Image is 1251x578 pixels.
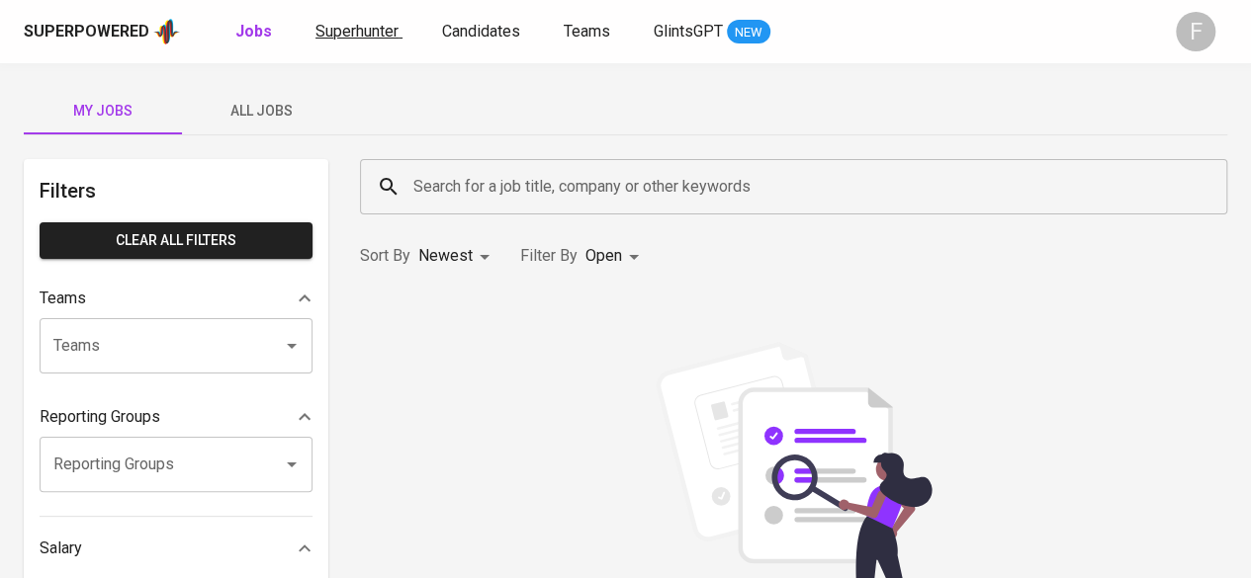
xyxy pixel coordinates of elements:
a: Teams [564,20,614,44]
a: Superhunter [315,20,402,44]
div: Teams [40,279,313,318]
button: Clear All filters [40,222,313,259]
span: Clear All filters [55,228,297,253]
span: NEW [727,23,770,42]
a: Jobs [235,20,276,44]
div: F [1176,12,1215,51]
button: Open [278,451,306,478]
p: Salary [40,537,82,560]
span: All Jobs [194,99,328,124]
span: Teams [564,22,610,41]
p: Sort By [360,244,410,268]
span: My Jobs [36,99,170,124]
a: Candidates [442,20,524,44]
a: Superpoweredapp logo [24,17,180,46]
div: Newest [418,238,496,275]
h6: Filters [40,175,313,206]
p: Reporting Groups [40,405,160,429]
a: GlintsGPT NEW [654,20,770,44]
p: Teams [40,287,86,310]
span: Candidates [442,22,520,41]
div: Open [585,238,646,275]
p: Newest [418,244,473,268]
p: Filter By [520,244,578,268]
b: Jobs [235,22,272,41]
span: Open [585,246,622,265]
span: GlintsGPT [654,22,723,41]
img: app logo [153,17,180,46]
div: Reporting Groups [40,397,313,437]
span: Superhunter [315,22,399,41]
div: Salary [40,529,313,568]
div: Superpowered [24,21,149,43]
button: Open [278,332,306,360]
